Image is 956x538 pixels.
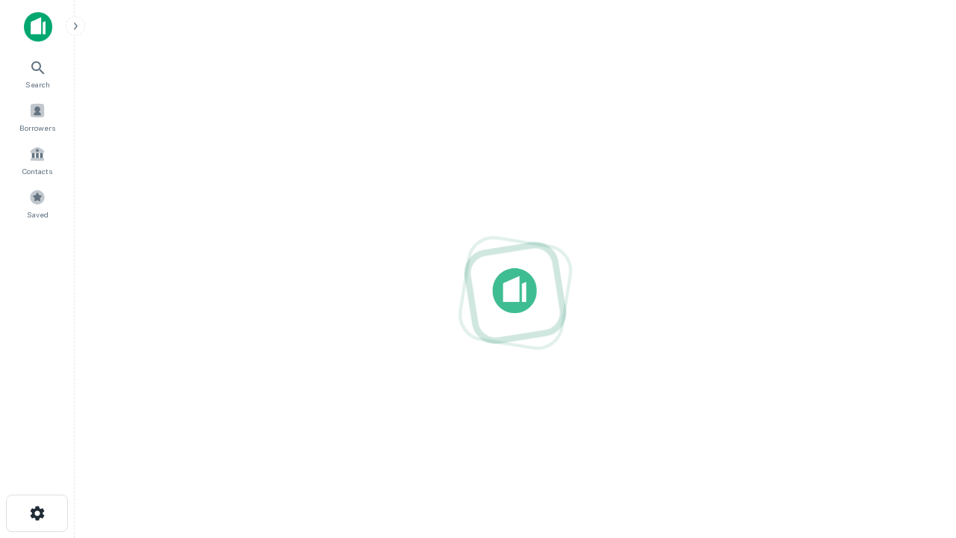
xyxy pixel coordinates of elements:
a: Saved [4,183,70,223]
iframe: Chat Widget [881,371,956,442]
span: Borrowers [19,122,55,134]
span: Contacts [22,165,52,177]
span: Search [25,78,50,90]
a: Borrowers [4,96,70,137]
span: Saved [27,208,49,220]
img: capitalize-icon.png [24,12,52,42]
a: Contacts [4,140,70,180]
a: Search [4,53,70,93]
